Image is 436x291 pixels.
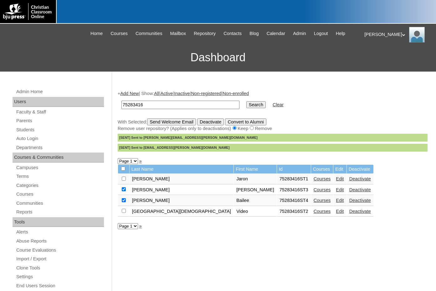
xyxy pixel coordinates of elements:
[13,153,104,163] div: Courses & Communities
[16,126,104,134] a: Students
[277,165,311,174] td: Id
[3,3,53,20] img: logo-white.png
[336,176,344,181] a: Edit
[167,30,189,37] a: Mailbox
[314,198,331,203] a: Courses
[336,209,344,214] a: Edit
[267,30,285,37] span: Calendar
[273,102,284,107] a: Clear
[16,264,104,272] a: Clone Tools
[234,165,277,174] td: First Name
[3,43,433,72] h3: Dashboard
[118,125,428,132] div: Remove user repository? (Applies only to deactivations) Keep Remove
[264,30,288,37] a: Calendar
[220,30,245,37] a: Contacts
[246,101,266,108] input: Search
[130,185,234,195] td: [PERSON_NAME]
[147,118,196,125] input: Send Welcome Email
[174,91,190,96] a: Inactive
[314,209,331,214] a: Courses
[118,90,428,152] div: + | Show: | | | |
[16,88,104,96] a: Admin Home
[314,30,328,37] span: Logout
[132,30,166,37] a: Communities
[333,30,348,37] a: Help
[13,97,104,107] div: Users
[160,91,173,96] a: Active
[118,118,428,152] div: With Selected:
[336,198,344,203] a: Edit
[277,206,311,217] td: 75283416ST2
[409,27,425,43] img: Melanie Sevilla
[349,209,371,214] a: Deactivate
[154,91,159,96] a: All
[107,30,131,37] a: Courses
[120,91,139,96] a: Add New
[16,117,104,125] a: Parents
[234,206,277,217] td: Video
[249,30,259,37] span: Blog
[223,30,242,37] span: Contacts
[139,158,142,163] a: »
[347,165,373,174] td: Deactivate
[16,135,104,143] a: Auto Login
[290,30,309,37] a: Admin
[349,176,371,181] a: Deactivate
[225,118,266,125] input: Convert to Alumni
[16,199,104,207] a: Communities
[314,176,331,181] a: Courses
[87,30,106,37] a: Home
[170,30,186,37] span: Mailbox
[234,185,277,195] td: [PERSON_NAME]
[314,187,331,192] a: Courses
[130,165,234,174] td: Last Name
[136,30,162,37] span: Communities
[16,190,104,198] a: Courses
[191,91,221,96] a: Non-registered
[90,30,103,37] span: Home
[234,195,277,206] td: Bailee
[110,30,128,37] span: Courses
[277,174,311,184] td: 75283416ST1
[336,30,345,37] span: Help
[246,30,262,37] a: Blog
[16,246,104,254] a: Course Evaluations
[16,273,104,281] a: Settings
[16,208,104,216] a: Reports
[333,165,346,174] td: Edit
[130,195,234,206] td: [PERSON_NAME]
[197,118,224,125] input: Deactivate
[130,174,234,184] td: [PERSON_NAME]
[277,185,311,195] td: 75283416ST3
[234,174,277,184] td: Jaron
[336,187,344,192] a: Edit
[118,144,428,152] div: [SENT] Sent to [EMAIL_ADDRESS][PERSON_NAME][DOMAIN_NAME]
[16,108,104,116] a: Faculty & Staff
[118,134,428,142] div: [SENT] Sent to [PERSON_NAME][EMAIL_ADDRESS][PERSON_NAME][DOMAIN_NAME]
[121,101,239,109] input: Search
[16,164,104,172] a: Campuses
[223,91,249,96] a: Non-enrolled
[194,30,216,37] span: Repository
[139,223,142,228] a: »
[16,173,104,180] a: Terms
[16,228,104,236] a: Alerts
[349,198,371,203] a: Deactivate
[16,255,104,263] a: Import / Export
[16,144,104,152] a: Departments
[16,237,104,245] a: Abuse Reports
[311,30,331,37] a: Logout
[277,195,311,206] td: 75283416ST4
[311,165,333,174] td: Courses
[191,30,219,37] a: Repository
[349,187,371,192] a: Deactivate
[293,30,306,37] span: Admin
[130,206,234,217] td: [GEOGRAPHIC_DATA][DEMOGRAPHIC_DATA]
[13,217,104,227] div: Tools
[16,182,104,189] a: Categories
[364,27,430,43] div: [PERSON_NAME]
[16,282,104,290] a: End Users Session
